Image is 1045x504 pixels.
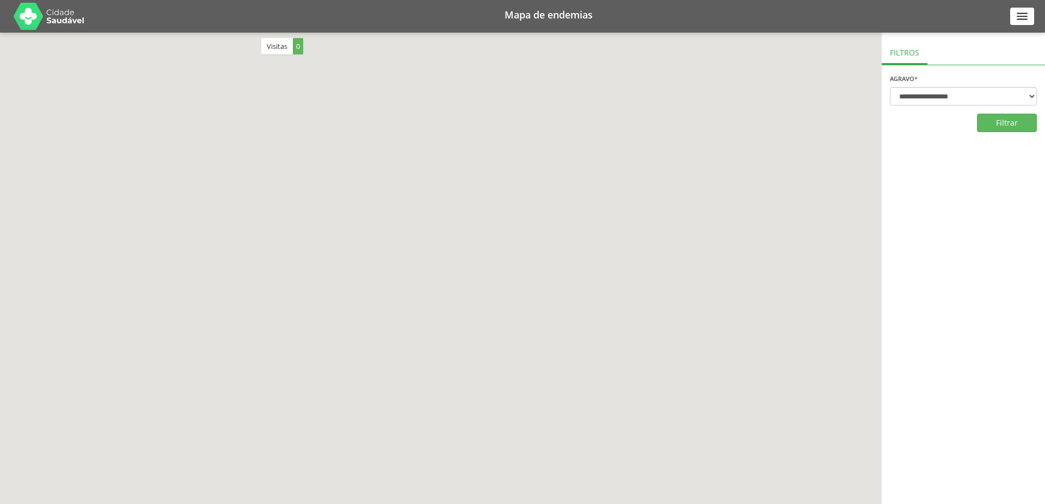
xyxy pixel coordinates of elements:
[1015,9,1029,23] i: 
[293,38,303,54] span: 0
[977,114,1037,132] button: Filtrar
[882,38,927,65] div: Filtros
[261,38,303,54] div: Visitas
[98,10,999,20] h1: Mapa de endemias
[890,76,918,82] label: Agravo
